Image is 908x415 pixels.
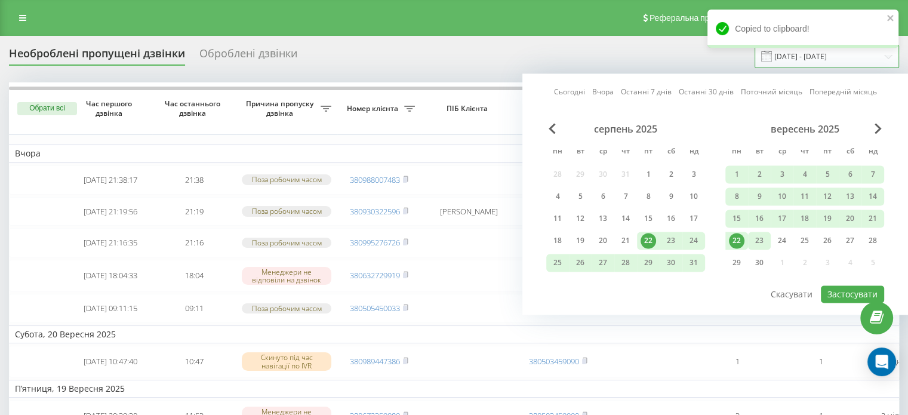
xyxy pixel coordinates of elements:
div: 25 [797,233,812,248]
div: чт 21 серп 2025 р. [614,232,637,250]
div: ср 24 вер 2025 р. [771,232,793,250]
span: Причина пропуску дзвінка [242,99,321,118]
div: 12 [820,189,835,204]
a: 380632729919 [350,270,400,281]
div: нд 24 серп 2025 р. [682,232,705,250]
div: вт 12 серп 2025 р. [569,210,592,228]
td: 09:11 [152,294,236,323]
div: 24 [686,233,701,248]
abbr: четвер [617,143,635,161]
div: 30 [663,255,679,270]
div: пт 22 серп 2025 р. [637,232,660,250]
td: 21:38 [152,165,236,195]
td: [DATE] 21:19:56 [69,197,152,226]
abbr: п’ятниця [639,143,657,161]
div: пн 1 вер 2025 р. [725,165,748,183]
td: 21:19 [152,197,236,226]
div: вт 16 вер 2025 р. [748,210,771,228]
a: Попередній місяць [809,87,877,98]
div: вт 2 вер 2025 р. [748,165,771,183]
a: Вчора [592,87,614,98]
div: 15 [641,211,656,226]
abbr: неділя [685,143,703,161]
div: ср 3 вер 2025 р. [771,165,793,183]
div: Поза робочим часом [242,174,331,185]
div: ср 10 вер 2025 р. [771,187,793,205]
abbr: середа [594,143,612,161]
div: нд 31 серп 2025 р. [682,254,705,272]
div: пт 1 серп 2025 р. [637,165,660,183]
a: 380989447386 [350,356,400,367]
div: Open Intercom Messenger [867,348,896,376]
td: 18:04 [152,260,236,291]
abbr: неділя [864,143,882,161]
div: Copied to clipboard! [707,10,898,48]
span: Час останнього дзвінка [162,99,226,118]
td: [DATE] 10:47:40 [69,346,152,377]
td: 21:16 [152,228,236,257]
div: пт 19 вер 2025 р. [816,210,839,228]
div: 10 [774,189,790,204]
div: 13 [842,189,858,204]
div: вт 23 вер 2025 р. [748,232,771,250]
div: 11 [550,211,565,226]
div: 12 [572,211,588,226]
td: 10:47 [152,346,236,377]
div: 5 [820,167,835,182]
div: 20 [595,233,611,248]
abbr: четвер [796,143,814,161]
div: 26 [572,255,588,270]
div: 27 [595,255,611,270]
div: пт 15 серп 2025 р. [637,210,660,228]
div: 7 [618,189,633,204]
div: 31 [686,255,701,270]
span: Номер клієнта [343,104,404,113]
div: сб 2 серп 2025 р. [660,165,682,183]
abbr: субота [662,143,680,161]
div: 30 [752,255,767,270]
div: вт 9 вер 2025 р. [748,187,771,205]
div: 1 [641,167,656,182]
div: сб 20 вер 2025 р. [839,210,861,228]
div: 27 [842,233,858,248]
td: 1 [779,346,863,377]
div: сб 16 серп 2025 р. [660,210,682,228]
div: вт 30 вер 2025 р. [748,254,771,272]
span: Next Month [875,123,882,134]
div: Поза робочим часом [242,206,331,216]
div: Необроблені пропущені дзвінки [9,47,185,66]
div: вересень 2025 [725,123,884,135]
div: 17 [774,211,790,226]
div: 19 [820,211,835,226]
div: вт 19 серп 2025 р. [569,232,592,250]
div: 22 [729,233,744,248]
div: чт 14 серп 2025 р. [614,210,637,228]
div: 8 [641,189,656,204]
div: 1 [729,167,744,182]
a: 380930322596 [350,206,400,217]
div: 20 [842,211,858,226]
div: 21 [618,233,633,248]
a: 380503459090 [529,356,579,367]
div: 2 [752,167,767,182]
div: 29 [729,255,744,270]
div: нд 3 серп 2025 р. [682,165,705,183]
td: [PERSON_NAME] [421,197,516,226]
div: 23 [663,233,679,248]
button: close [887,13,895,24]
div: сб 27 вер 2025 р. [839,232,861,250]
div: ср 27 серп 2025 р. [592,254,614,272]
div: пн 22 вер 2025 р. [725,232,748,250]
div: сб 30 серп 2025 р. [660,254,682,272]
div: 22 [641,233,656,248]
div: 29 [641,255,656,270]
div: вт 5 серп 2025 р. [569,187,592,205]
a: 380988007483 [350,174,400,185]
a: 380995276726 [350,237,400,248]
div: 13 [595,211,611,226]
div: 9 [752,189,767,204]
div: Поза робочим часом [242,238,331,248]
div: 2 [663,167,679,182]
div: пн 29 вер 2025 р. [725,254,748,272]
td: 1 [695,346,779,377]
